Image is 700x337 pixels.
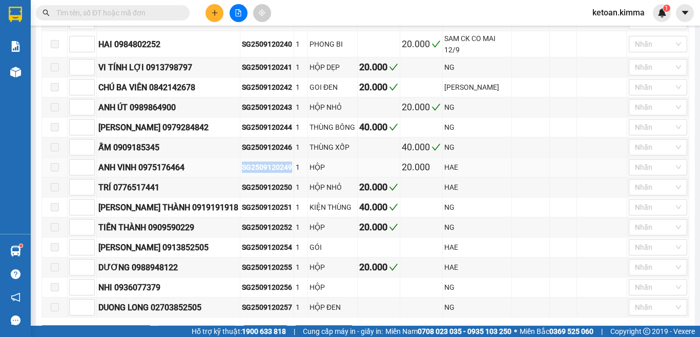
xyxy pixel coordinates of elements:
div: NG [444,282,510,293]
div: TIẾN THÀNH 0909590229 [98,221,238,234]
div: 1 [296,38,306,50]
div: HỘP [310,162,356,173]
div: 1 [296,302,306,313]
td: SG2509120254 [240,237,294,257]
td: SG2509120250 [240,177,294,197]
div: [PERSON_NAME] [444,82,510,93]
td: SG2509120241 [240,57,294,77]
span: caret-down [681,8,690,17]
img: logo-vxr [9,7,22,22]
span: check [431,143,441,152]
div: DUONG LONG 02703852505 [98,301,238,314]
input: Tìm tên, số ĐT hoặc mã đơn [56,7,177,18]
div: SG2509120257 [242,302,292,313]
img: icon-new-feature [657,8,667,17]
div: NHI 0936077379 [98,281,238,294]
div: 1 [296,142,306,153]
div: 1 [296,242,306,253]
div: SG2509120250 [242,182,292,193]
div: NG [444,122,510,133]
div: SG2509120241 [242,62,292,73]
td: SG2509120251 [240,197,294,217]
div: HAE [444,262,510,273]
div: 20.000 [402,160,441,174]
td: SG2509120244 [240,117,294,137]
span: Cung cấp máy in - giấy in: [303,326,383,337]
span: plus [211,9,218,16]
span: | [601,326,603,337]
span: check [389,203,398,212]
strong: 0708 023 035 - 0935 103 250 [418,327,511,335]
div: 1 [296,262,306,273]
div: SG2509120249 [242,162,292,173]
span: Miền Nam [385,326,511,337]
img: warehouse-icon [10,67,21,77]
div: THÙNG BÔNG [310,122,356,133]
div: 40.000 [359,200,398,214]
div: HAI 0984802252 [98,38,238,51]
span: Miền Bắc [520,326,593,337]
div: 40.000 [402,140,441,154]
div: SG2509120242 [242,82,292,93]
div: KIỆN THÙNG [310,202,356,213]
div: SG2509120255 [242,262,292,273]
div: 20.000 [359,80,398,94]
span: file-add [235,9,242,16]
strong: 1900 633 818 [242,327,286,335]
td: SG2509120243 [240,97,294,117]
span: 1 [665,5,668,12]
img: warehouse-icon [10,246,21,256]
div: HỘP NHỎ [310,102,356,113]
div: 40.000 [359,120,398,134]
strong: 0369 525 060 [549,327,593,335]
td: SG2509120242 [240,77,294,97]
button: plus [205,4,223,22]
div: DƯƠNG 0988948122 [98,261,238,274]
div: 1 [296,202,306,213]
div: TRÍ 0776517441 [98,181,238,194]
div: SAM CK CO MAI 12/9 [444,33,510,55]
button: aim [253,4,271,22]
button: file-add [230,4,248,22]
div: ẤM 0909185345 [98,141,238,154]
div: 20.000 [402,100,441,114]
span: ⚪️ [514,329,517,333]
span: check [389,263,398,272]
div: HỘP [310,262,356,273]
span: check [389,183,398,192]
div: NG [444,302,510,313]
button: caret-down [676,4,694,22]
div: HAE [444,162,510,173]
div: [PERSON_NAME] THÀNH 0919191918 [98,201,238,214]
div: SG2509120251 [242,202,292,213]
td: SG2509120240 [240,31,294,57]
span: check [389,223,398,232]
div: HỘP ĐEN [310,302,356,313]
div: NG [444,222,510,233]
div: GÓI [310,242,356,253]
div: HỘP NHỎ [310,182,356,193]
sup: 1 [19,244,23,247]
span: aim [258,9,265,16]
span: question-circle [11,269,20,279]
div: 1 [296,62,306,73]
div: NG [444,102,510,113]
div: SG2509120244 [242,122,292,133]
span: | [294,326,295,337]
div: [PERSON_NAME] 0979284842 [98,121,238,134]
div: HAE [444,242,510,253]
div: SG2509120243 [242,102,292,113]
div: ANH VINH 0975176464 [98,161,238,174]
td: SG2509120246 [240,137,294,157]
td: SG2509120249 [240,157,294,177]
div: SG2509120240 [242,38,292,50]
div: HỘP DẸP [310,62,356,73]
div: HAE [444,182,510,193]
div: SG2509120256 [242,282,292,293]
div: 1 [296,162,306,173]
div: HỘP [310,222,356,233]
div: SG2509120254 [242,242,292,253]
span: check [389,63,398,72]
div: 20.000 [359,260,398,274]
div: 20.000 [359,220,398,234]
